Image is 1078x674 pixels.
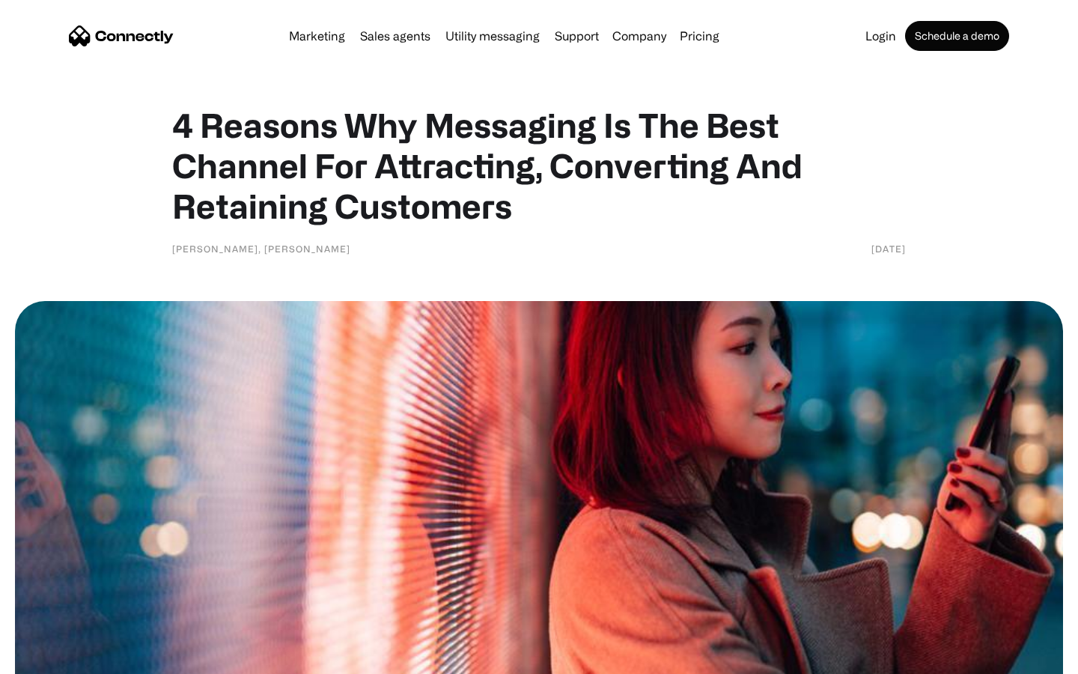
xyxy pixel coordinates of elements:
a: Schedule a demo [905,21,1009,51]
ul: Language list [30,648,90,669]
h1: 4 Reasons Why Messaging Is The Best Channel For Attracting, Converting And Retaining Customers [172,105,906,226]
div: [DATE] [871,241,906,256]
div: Company [612,25,666,46]
a: Utility messaging [439,30,546,42]
aside: Language selected: English [15,648,90,669]
a: Marketing [283,30,351,42]
a: Support [549,30,605,42]
a: Sales agents [354,30,436,42]
a: Login [859,30,902,42]
div: [PERSON_NAME], [PERSON_NAME] [172,241,350,256]
a: Pricing [674,30,725,42]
